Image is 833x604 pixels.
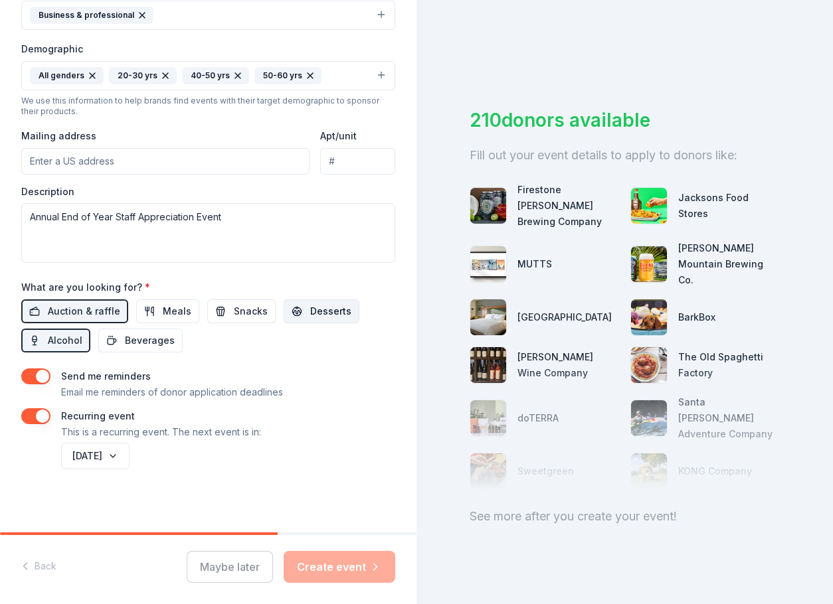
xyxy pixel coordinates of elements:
[21,96,395,117] div: We use this information to help brands find events with their target demographic to sponsor their...
[21,61,395,90] button: All genders20-30 yrs40-50 yrs50-60 yrs
[517,256,552,272] div: MUTTS
[470,299,506,335] img: photo for Boomtown Casino Resort
[310,303,351,319] span: Desserts
[98,329,183,352] button: Beverages
[109,67,177,84] div: 20-30 yrs
[21,203,395,263] textarea: Annual End of Year Staff Appreciation Event
[517,349,620,381] div: [PERSON_NAME] Wine Company
[631,299,667,335] img: photo for BarkBox
[254,67,322,84] div: 50-60 yrs
[61,384,283,400] p: Email me reminders of donor application deadlines
[470,246,506,282] img: photo for MUTTS
[21,299,128,323] button: Auction & raffle
[21,281,150,294] label: What are you looking for?
[21,1,395,30] button: Business & professional
[631,188,667,224] img: photo for Jacksons Food Stores
[30,7,153,24] div: Business & professional
[136,299,199,323] button: Meals
[125,333,175,348] span: Beverages
[470,145,780,166] div: Fill out your event details to apply to donors like:
[61,410,135,421] label: Recurring event
[678,349,781,381] div: The Old Spaghetti Factory
[470,106,780,134] div: 210 donors available
[678,309,715,325] div: BarkBox
[163,303,191,319] span: Meals
[631,246,667,282] img: photo for Figueroa Mountain Brewing Co.
[678,190,781,222] div: Jacksons Food Stores
[470,506,780,527] div: See more after you create your event!
[631,347,667,383] img: photo for The Old Spaghetti Factory
[320,129,357,143] label: Apt/unit
[48,303,120,319] span: Auction & raffle
[61,443,130,469] button: [DATE]
[21,42,83,56] label: Demographic
[207,299,276,323] button: Snacks
[48,333,82,348] span: Alcohol
[517,182,620,230] div: Firestone [PERSON_NAME] Brewing Company
[182,67,249,84] div: 40-50 yrs
[284,299,359,323] button: Desserts
[320,148,395,175] input: #
[61,424,261,440] p: This is a recurring event. The next event is in:
[470,347,506,383] img: photo for Margerum Wine Company
[21,129,96,143] label: Mailing address
[21,185,74,198] label: Description
[30,67,104,84] div: All genders
[517,309,612,325] div: [GEOGRAPHIC_DATA]
[21,148,310,175] input: Enter a US address
[470,188,506,224] img: photo for Firestone Walker Brewing Company
[61,370,151,382] label: Send me reminders
[234,303,268,319] span: Snacks
[678,240,781,288] div: [PERSON_NAME] Mountain Brewing Co.
[21,329,90,352] button: Alcohol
